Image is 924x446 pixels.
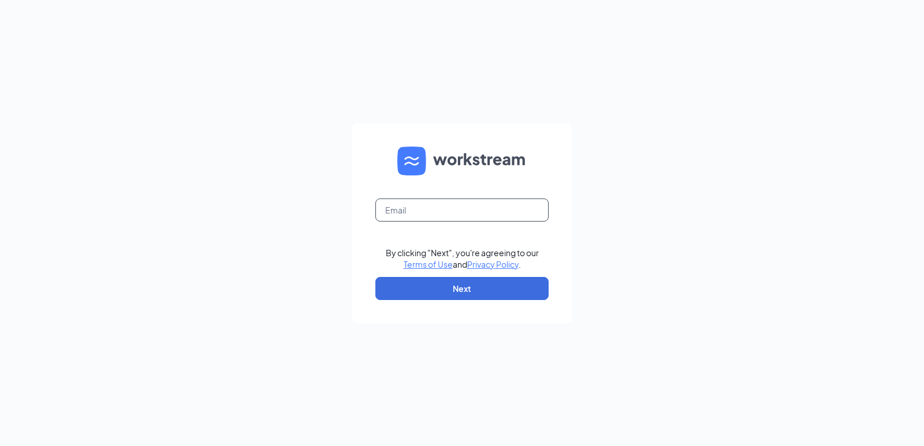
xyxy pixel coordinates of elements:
input: Email [375,198,549,222]
a: Terms of Use [404,259,453,269]
img: WS logo and Workstream text [397,147,527,175]
button: Next [375,277,549,300]
div: By clicking "Next", you're agreeing to our and . [386,247,539,270]
a: Privacy Policy [467,259,519,269]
